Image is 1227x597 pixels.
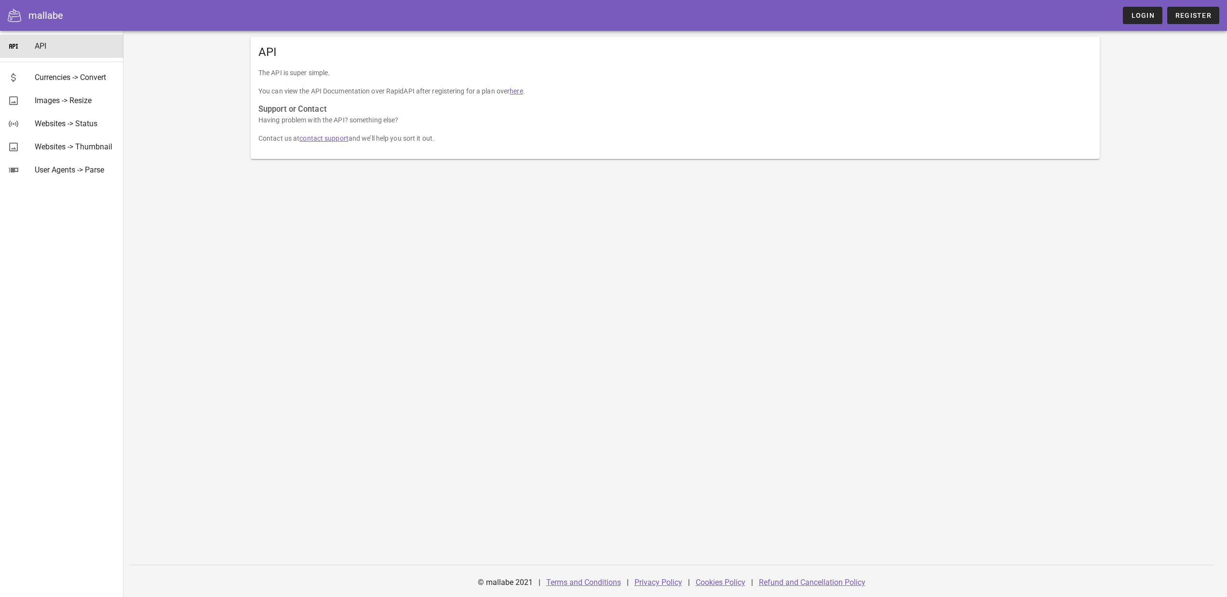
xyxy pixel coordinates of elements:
[472,571,539,594] div: © mallabe 2021
[1123,7,1162,24] a: Login
[35,142,116,151] div: Websites -> Thumbnail
[299,134,349,142] a: contact support
[1167,7,1219,24] a: Register
[258,104,1092,115] h3: Support or Contact
[35,96,116,105] div: Images -> Resize
[546,578,621,587] a: Terms and Conditions
[751,571,753,594] div: |
[258,115,1092,125] p: Having problem with the API? something else?
[1175,12,1212,19] span: Register
[35,41,116,51] div: API
[258,133,1092,144] p: Contact us at and we’ll help you sort it out.
[539,571,540,594] div: |
[28,8,63,23] div: mallabe
[258,67,1092,78] p: The API is super simple.
[634,578,682,587] a: Privacy Policy
[35,119,116,128] div: Websites -> Status
[35,165,116,174] div: User Agents -> Parse
[510,87,523,95] a: here
[627,571,629,594] div: |
[1131,12,1154,19] span: Login
[251,37,1100,67] div: API
[696,578,745,587] a: Cookies Policy
[688,571,690,594] div: |
[35,73,116,82] div: Currencies -> Convert
[1095,535,1223,580] iframe: Tidio Chat
[258,86,1092,96] p: You can view the API Documentation over RapidAPI after registering for a plan over .
[759,578,865,587] a: Refund and Cancellation Policy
